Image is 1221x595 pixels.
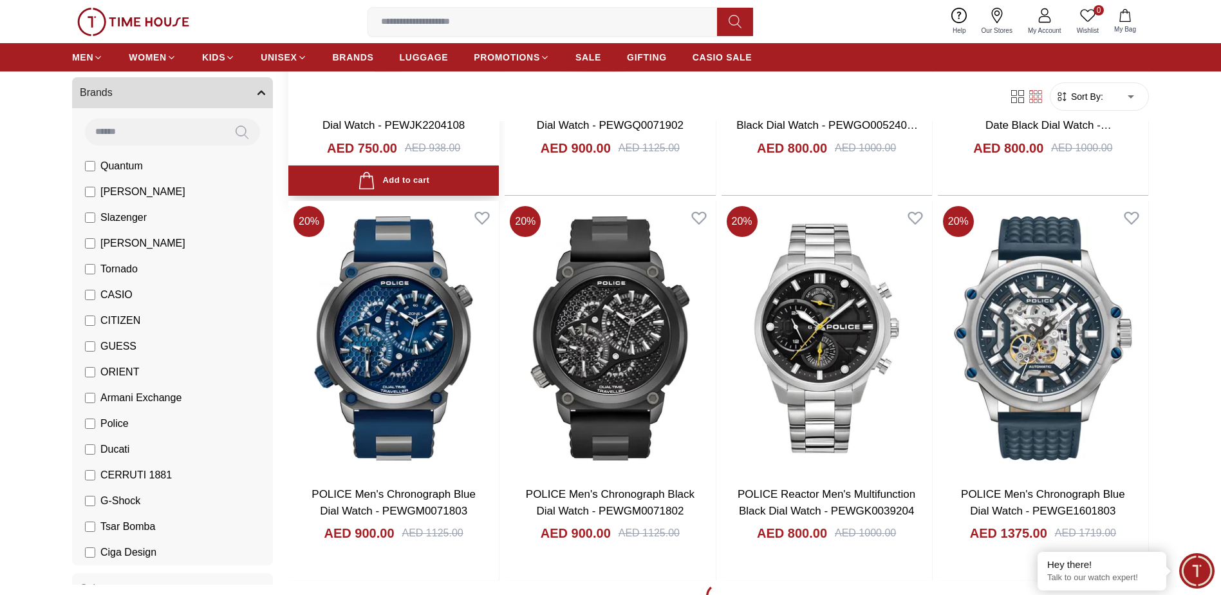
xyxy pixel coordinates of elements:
[627,46,667,69] a: GIFTING
[835,140,896,156] div: AED 1000.00
[1051,140,1112,156] div: AED 1000.00
[947,26,971,35] span: Help
[85,393,95,403] input: Armani Exchange
[1094,5,1104,15] span: 0
[288,201,499,477] img: POLICE Men's Chronograph Blue Dial Watch - PEWGM0071803
[100,339,136,354] span: GUESS
[100,545,156,560] span: Ciga Design
[85,496,95,506] input: G-Shock
[85,161,95,171] input: Quantum
[85,238,95,249] input: [PERSON_NAME]
[85,341,95,352] input: GUESS
[288,165,499,196] button: Add to cart
[333,51,374,64] span: BRANDS
[324,524,395,542] h4: AED 900.00
[85,470,95,480] input: CERRUTI 1881
[100,158,143,174] span: Quantum
[100,493,140,509] span: G-Shock
[727,206,758,237] span: 20 %
[100,467,172,483] span: CERRUTI 1881
[333,46,374,69] a: BRANDS
[400,46,449,69] a: LUGGAGE
[100,261,138,277] span: Tornado
[693,51,752,64] span: CASIO SALE
[202,51,225,64] span: KIDS
[402,525,463,541] div: AED 1125.00
[835,525,896,541] div: AED 1000.00
[973,139,1043,157] h4: AED 800.00
[85,367,95,377] input: ORIENT
[1106,6,1144,37] button: My Bag
[72,51,93,64] span: MEN
[85,316,95,326] input: CITIZEN
[100,313,140,328] span: CITIZEN
[358,172,429,189] div: Add to cart
[510,206,541,237] span: 20 %
[100,287,133,303] span: CASIO
[1069,5,1106,38] a: 0Wishlist
[85,290,95,300] input: CASIO
[722,201,932,477] img: POLICE Reactor Men's Multifunction Black Dial Watch - PEWGK0039204
[100,210,147,225] span: Slazenger
[976,26,1018,35] span: Our Stores
[100,364,139,380] span: ORIENT
[400,51,449,64] span: LUGGAGE
[1068,90,1103,103] span: Sort By:
[80,85,113,100] span: Brands
[474,46,550,69] a: PROMOTIONS
[1023,26,1067,35] span: My Account
[627,51,667,64] span: GIFTING
[575,46,601,69] a: SALE
[72,77,273,108] button: Brands
[1109,24,1141,34] span: My Bag
[72,46,103,69] a: MEN
[736,103,918,148] a: POLICE Men's Chronograph - Date Black Dial Watch - PEWGO0052402-SET
[1056,90,1103,103] button: Sort By:
[85,264,95,274] input: Tornado
[77,8,189,36] img: ...
[961,488,1125,517] a: POLICE Men's Chronograph Blue Dial Watch - PEWGE1601803
[693,46,752,69] a: CASIO SALE
[129,46,176,69] a: WOMEN
[202,46,235,69] a: KIDS
[85,212,95,223] input: Slazenger
[943,206,974,237] span: 20 %
[757,139,827,157] h4: AED 800.00
[938,201,1148,477] img: POLICE Men's Chronograph Blue Dial Watch - PEWGE1601803
[1055,525,1116,541] div: AED 1719.00
[619,525,680,541] div: AED 1125.00
[1047,572,1157,583] p: Talk to our watch expert!
[129,51,167,64] span: WOMEN
[541,524,611,542] h4: AED 900.00
[100,390,182,406] span: Armani Exchange
[85,547,95,558] input: Ciga Design
[85,419,95,429] input: Police
[100,236,185,251] span: [PERSON_NAME]
[757,524,827,542] h4: AED 800.00
[541,139,611,157] h4: AED 900.00
[261,46,306,69] a: UNISEX
[100,519,155,534] span: Tsar Bomba
[974,5,1020,38] a: Our Stores
[505,201,715,477] img: POLICE Men's Chronograph Black Dial Watch - PEWGM0071802
[956,103,1130,148] a: POLICE Clout Men's Chronograph - Date Black Dial Watch - PEWGO0052401-SET
[575,51,601,64] span: SALE
[327,139,397,157] h4: AED 750.00
[1072,26,1104,35] span: Wishlist
[85,444,95,455] input: Ducati
[100,184,185,200] span: [PERSON_NAME]
[294,206,324,237] span: 20 %
[619,140,680,156] div: AED 1125.00
[526,488,694,517] a: POLICE Men's Chronograph Black Dial Watch - PEWGM0071802
[312,488,476,517] a: POLICE Men's Chronograph Blue Dial Watch - PEWGM0071803
[945,5,974,38] a: Help
[1179,553,1215,589] div: Chat Widget
[1047,558,1157,571] div: Hey there!
[261,51,297,64] span: UNISEX
[100,416,129,431] span: Police
[970,524,1047,542] h4: AED 1375.00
